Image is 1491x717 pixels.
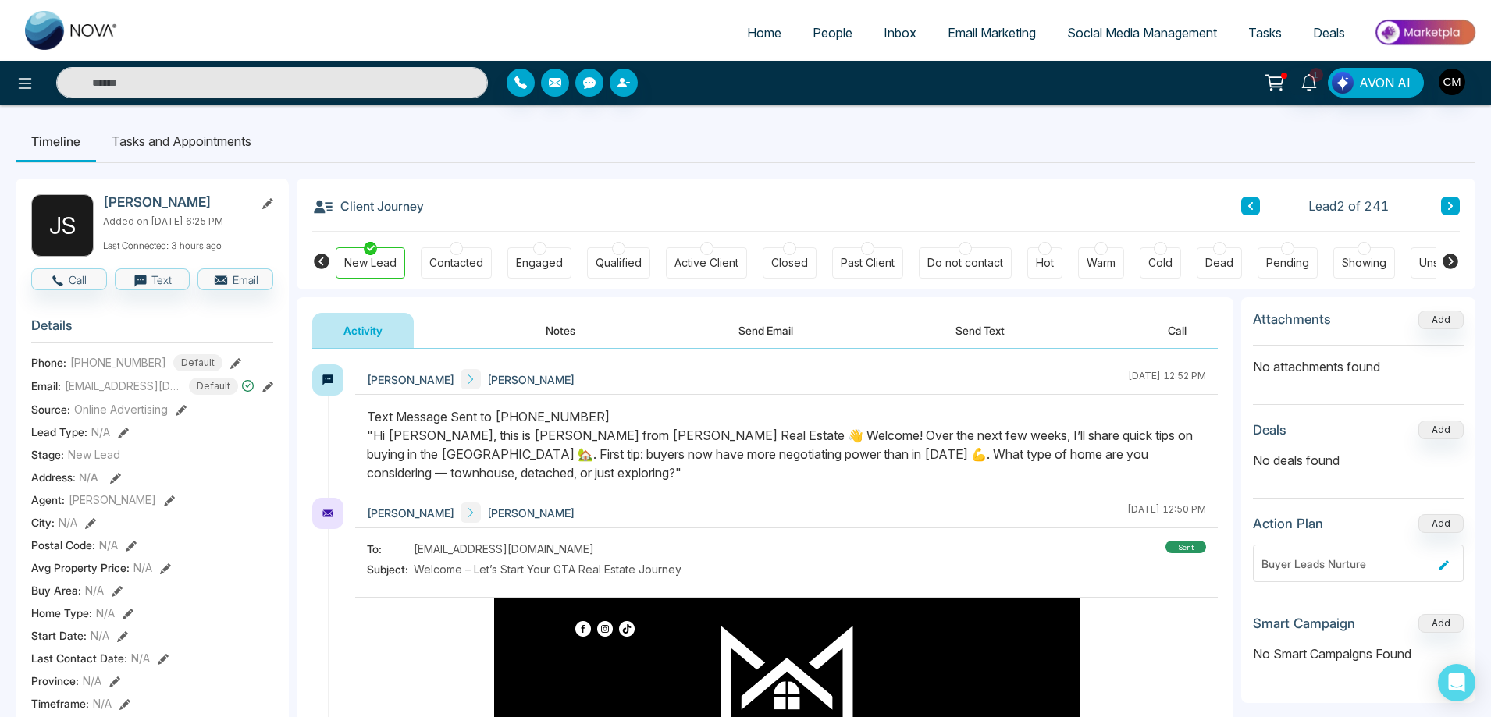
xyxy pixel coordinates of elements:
[367,541,414,557] span: To:
[1233,18,1297,48] a: Tasks
[133,559,152,576] span: N/A
[115,268,190,290] button: Text
[69,492,156,508] span: [PERSON_NAME]
[99,537,118,553] span: N/A
[31,537,95,553] span: Postal Code :
[93,695,112,712] span: N/A
[747,25,781,41] span: Home
[514,313,607,348] button: Notes
[516,255,563,271] div: Engaged
[1297,18,1361,48] a: Deals
[16,120,96,162] li: Timeline
[1253,451,1464,470] p: No deals found
[31,446,64,463] span: Stage:
[414,561,681,577] span: Welcome – Let’s Start Your GTA Real Estate Journey
[884,25,916,41] span: Inbox
[131,650,150,666] span: N/A
[1418,311,1464,329] button: Add
[1253,516,1323,531] h3: Action Plan
[312,313,414,348] button: Activity
[1261,555,1432,572] div: Buyer Leads Nurture
[1308,197,1389,215] span: Lead 2 of 241
[31,424,87,440] span: Lead Type:
[173,354,222,371] span: Default
[1418,312,1464,325] span: Add
[414,541,594,557] span: [EMAIL_ADDRESS][DOMAIN_NAME]
[31,492,65,508] span: Agent:
[932,18,1052,48] a: Email Marketing
[1419,255,1482,271] div: Unspecified
[68,446,120,463] span: New Lead
[1359,73,1411,92] span: AVON AI
[1342,255,1386,271] div: Showing
[1418,421,1464,439] button: Add
[103,215,273,229] p: Added on [DATE] 6:25 PM
[91,424,110,440] span: N/A
[367,561,414,577] span: Subject:
[868,18,932,48] a: Inbox
[65,378,182,394] span: [EMAIL_ADDRESS][DOMAIN_NAME]
[1067,25,1217,41] span: Social Media Management
[487,505,575,521] span: [PERSON_NAME]
[367,371,454,388] span: [PERSON_NAME]
[31,605,92,621] span: Home Type :
[197,268,273,290] button: Email
[1148,255,1173,271] div: Cold
[31,469,98,485] span: Address:
[1205,255,1233,271] div: Dead
[1332,72,1354,94] img: Lead Flow
[96,605,115,621] span: N/A
[1439,69,1465,95] img: User Avatar
[59,514,77,531] span: N/A
[85,582,104,598] span: N/A
[189,378,238,395] span: Default
[103,194,248,210] h2: [PERSON_NAME]
[927,255,1003,271] div: Do not contact
[1253,616,1355,631] h3: Smart Campaign
[924,313,1036,348] button: Send Text
[367,505,454,521] span: [PERSON_NAME]
[487,371,575,388] span: [PERSON_NAME]
[25,11,119,50] img: Nova CRM Logo
[1248,25,1282,41] span: Tasks
[31,401,70,417] span: Source:
[429,255,483,271] div: Contacted
[74,401,168,417] span: Online Advertising
[1368,15,1482,50] img: Market-place.gif
[813,25,852,41] span: People
[707,313,824,348] button: Send Email
[948,25,1036,41] span: Email Marketing
[797,18,868,48] a: People
[96,120,267,162] li: Tasks and Appointments
[1266,255,1309,271] div: Pending
[31,627,87,644] span: Start Date :
[1127,502,1206,523] div: [DATE] 12:50 PM
[771,255,808,271] div: Closed
[1438,664,1475,701] div: Open Intercom Messenger
[312,194,424,218] h3: Client Journey
[1036,255,1054,271] div: Hot
[344,255,397,271] div: New Lead
[674,255,738,271] div: Active Client
[1052,18,1233,48] a: Social Media Management
[31,559,130,576] span: Avg Property Price :
[31,354,66,371] span: Phone:
[31,695,89,712] span: Timeframe :
[1253,311,1331,327] h3: Attachments
[1165,541,1206,553] div: sent
[1418,614,1464,633] button: Add
[31,514,55,531] span: City :
[1128,369,1206,389] div: [DATE] 12:52 PM
[731,18,797,48] a: Home
[1253,422,1286,438] h3: Deals
[31,268,107,290] button: Call
[31,318,273,342] h3: Details
[1253,346,1464,376] p: No attachments found
[31,650,127,666] span: Last Contact Date :
[1309,68,1323,82] span: 1
[91,627,109,644] span: N/A
[1087,255,1116,271] div: Warm
[1253,644,1464,663] p: No Smart Campaigns Found
[1137,313,1218,348] button: Call
[1313,25,1345,41] span: Deals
